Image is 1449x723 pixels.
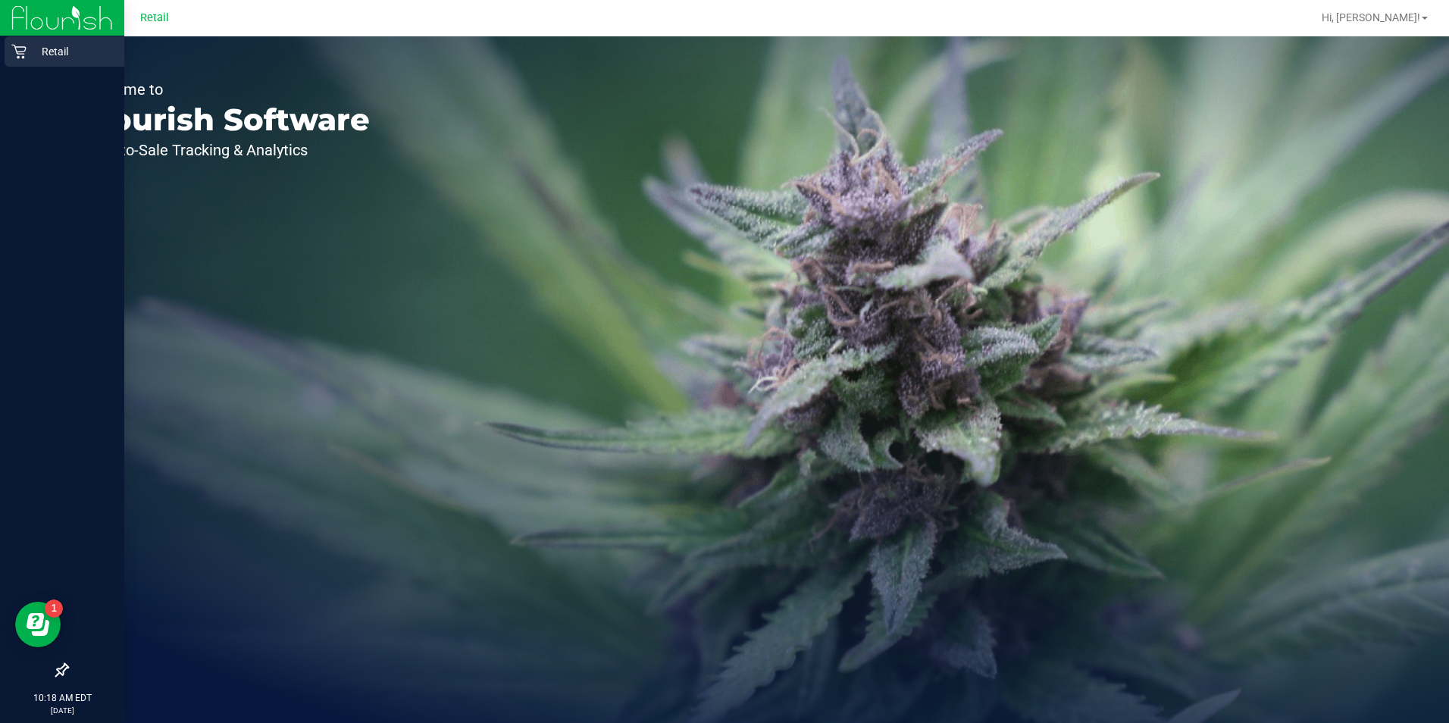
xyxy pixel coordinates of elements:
p: [DATE] [7,705,117,716]
p: Retail [27,42,117,61]
iframe: Resource center [15,602,61,647]
iframe: Resource center unread badge [45,599,63,618]
span: Hi, [PERSON_NAME]! [1322,11,1420,23]
p: Welcome to [82,82,370,97]
p: Seed-to-Sale Tracking & Analytics [82,142,370,158]
p: Flourish Software [82,105,370,135]
inline-svg: Retail [11,44,27,59]
p: 10:18 AM EDT [7,691,117,705]
span: Retail [140,11,169,24]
